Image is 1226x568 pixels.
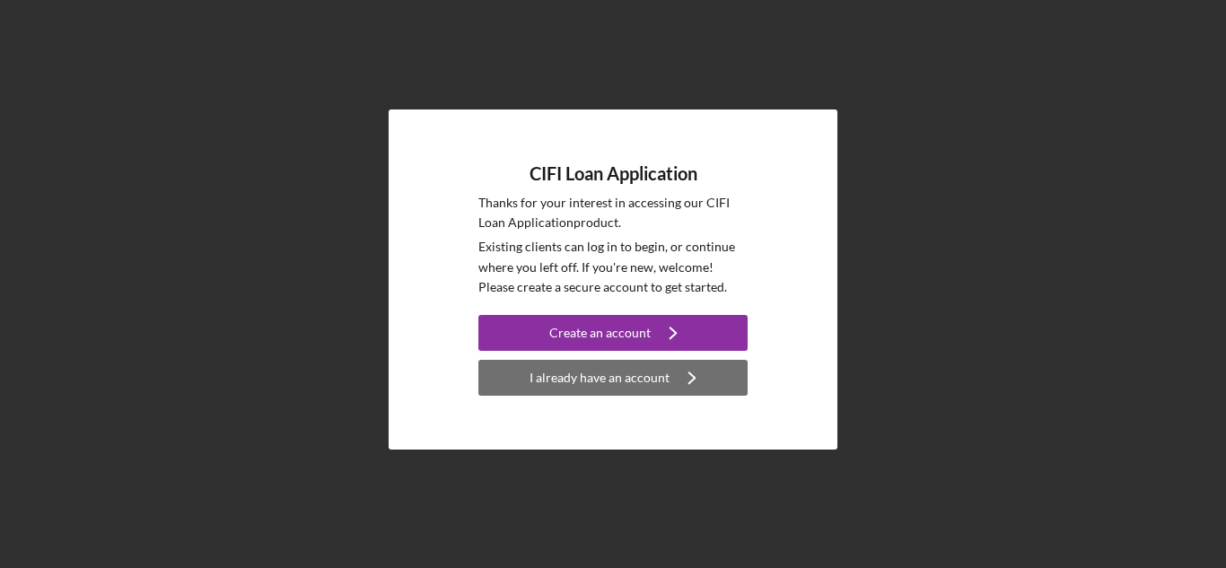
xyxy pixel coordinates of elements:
[478,315,748,351] button: Create an account
[478,193,748,233] p: Thanks for your interest in accessing our CIFI Loan Application product.
[478,315,748,355] a: Create an account
[478,360,748,396] button: I already have an account
[530,360,670,396] div: I already have an account
[530,163,697,184] h4: CIFI Loan Application
[549,315,651,351] div: Create an account
[478,237,748,297] p: Existing clients can log in to begin, or continue where you left off. If you're new, welcome! Ple...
